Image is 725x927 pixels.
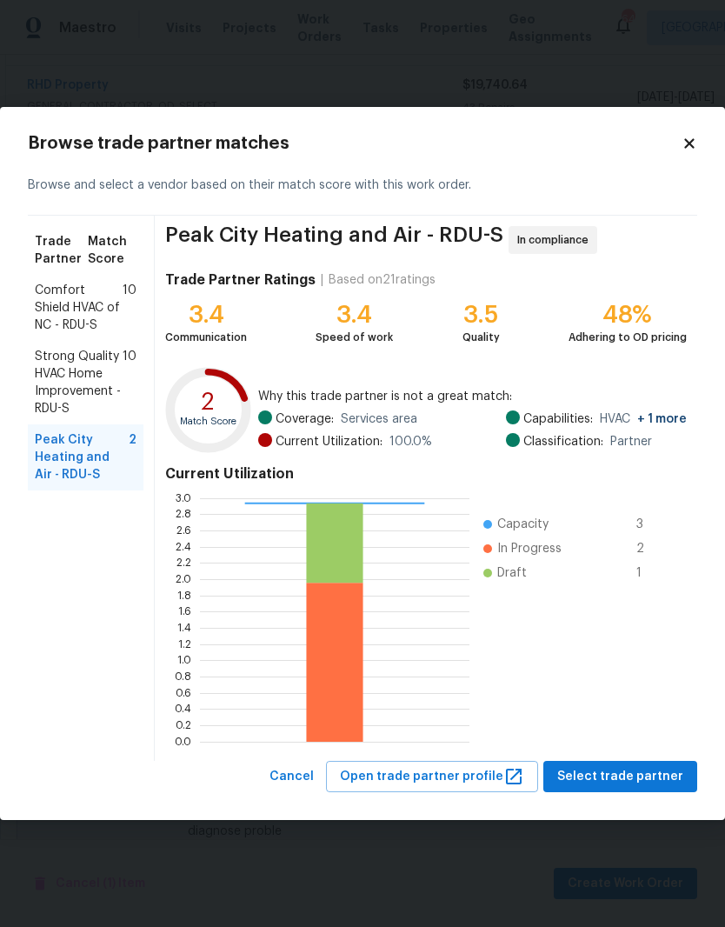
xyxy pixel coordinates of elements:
[610,433,652,450] span: Partner
[637,413,687,425] span: + 1 more
[269,766,314,788] span: Cancel
[165,465,687,483] h4: Current Utilization
[389,433,432,450] span: 100.0 %
[177,590,191,600] text: 1.8
[557,766,683,788] span: Select trade partner
[28,135,682,152] h2: Browse trade partner matches
[165,226,503,254] span: Peak City Heating and Air - RDU-S
[462,306,500,323] div: 3.5
[176,720,191,730] text: 0.2
[497,516,549,533] span: Capacity
[497,564,527,582] span: Draft
[165,271,316,289] h4: Trade Partner Ratings
[600,410,687,428] span: HVAC
[462,329,500,346] div: Quality
[177,655,191,665] text: 1.0
[329,271,436,289] div: Based on 21 ratings
[636,564,664,582] span: 1
[178,638,191,649] text: 1.2
[123,282,136,334] span: 10
[326,761,538,793] button: Open trade partner profile
[316,271,329,289] div: |
[176,541,191,551] text: 2.4
[316,306,393,323] div: 3.4
[88,233,136,268] span: Match Score
[178,606,191,617] text: 1.6
[523,410,593,428] span: Capabilities:
[35,431,129,484] span: Peak City Heating and Air - RDU-S
[341,410,417,428] span: Services area
[129,431,136,484] span: 2
[35,233,88,268] span: Trade Partner
[517,231,595,249] span: In compliance
[316,329,393,346] div: Speed of work
[175,736,191,746] text: 0.0
[176,492,191,503] text: 3.0
[497,540,562,557] span: In Progress
[176,687,191,697] text: 0.6
[35,348,123,417] span: Strong Quality HVAC Home Improvement - RDU-S
[276,410,334,428] span: Coverage:
[543,761,697,793] button: Select trade partner
[176,509,191,519] text: 2.8
[569,329,687,346] div: Adhering to OD pricing
[636,540,664,557] span: 2
[165,329,247,346] div: Communication
[35,282,123,334] span: Comfort Shield HVAC of NC - RDU-S
[276,433,382,450] span: Current Utilization:
[340,766,524,788] span: Open trade partner profile
[263,761,321,793] button: Cancel
[165,306,247,323] div: 3.4
[176,525,191,536] text: 2.6
[201,390,215,414] text: 2
[28,156,697,216] div: Browse and select a vendor based on their match score with this work order.
[569,306,687,323] div: 48%
[176,557,191,568] text: 2.2
[258,388,687,405] span: Why this trade partner is not a great match:
[180,417,236,426] text: Match Score
[123,348,136,417] span: 10
[636,516,664,533] span: 3
[177,623,191,633] text: 1.4
[523,433,603,450] span: Classification:
[175,671,191,682] text: 0.8
[175,704,191,714] text: 0.4
[176,574,191,584] text: 2.0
